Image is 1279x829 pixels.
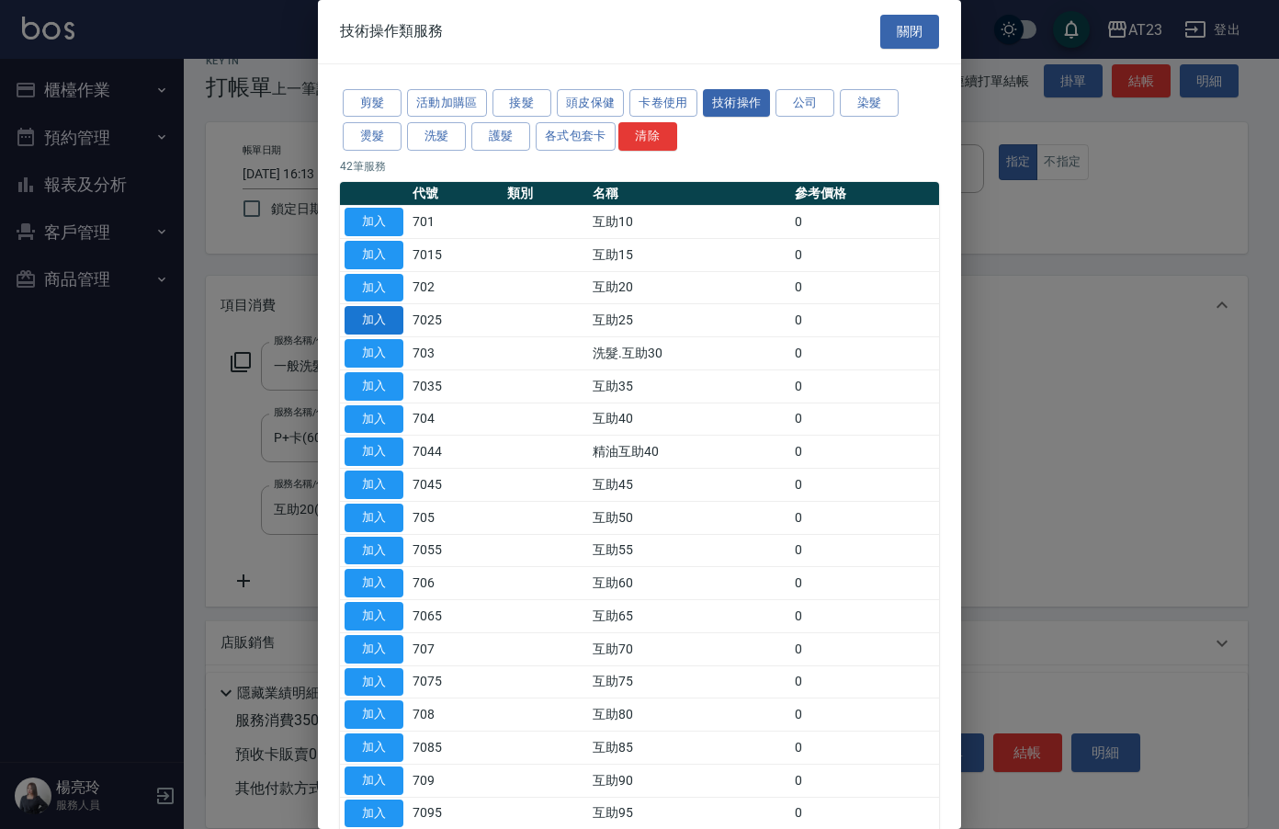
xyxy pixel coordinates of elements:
td: 0 [790,632,939,665]
td: 0 [790,403,939,436]
button: 公司 [775,89,834,118]
td: 701 [408,206,503,239]
button: 加入 [345,569,403,597]
td: 708 [408,698,503,732]
td: 0 [790,469,939,502]
button: 頭皮保健 [557,89,625,118]
td: 互助50 [588,501,790,534]
td: 0 [790,271,939,304]
button: 染髮 [840,89,899,118]
td: 0 [790,369,939,403]
td: 7035 [408,369,503,403]
button: 活動加購區 [407,89,487,118]
button: 加入 [345,537,403,565]
td: 7065 [408,600,503,633]
td: 704 [408,403,503,436]
th: 代號 [408,182,503,206]
td: 互助10 [588,206,790,239]
td: 互助80 [588,698,790,732]
button: 清除 [618,122,677,151]
button: 加入 [345,504,403,532]
button: 燙髮 [343,122,402,151]
button: 加入 [345,733,403,762]
td: 707 [408,632,503,665]
td: 互助45 [588,469,790,502]
td: 706 [408,567,503,600]
td: 0 [790,567,939,600]
td: 互助15 [588,238,790,271]
p: 42 筆服務 [340,158,939,175]
td: 互助85 [588,732,790,765]
button: 加入 [345,306,403,335]
button: 技術操作 [703,89,771,118]
td: 互助25 [588,304,790,337]
td: 705 [408,501,503,534]
button: 接髮 [492,89,551,118]
td: 0 [790,764,939,797]
button: 加入 [345,471,403,499]
td: 互助60 [588,567,790,600]
td: 互助90 [588,764,790,797]
button: 加入 [345,372,403,401]
td: 7075 [408,665,503,698]
button: 加入 [345,208,403,236]
th: 參考價格 [790,182,939,206]
button: 加入 [345,405,403,434]
button: 加入 [345,437,403,466]
button: 洗髮 [407,122,466,151]
td: 7044 [408,436,503,469]
button: 加入 [345,241,403,269]
td: 702 [408,271,503,304]
td: 洗髮.互助30 [588,337,790,370]
button: 各式包套卡 [536,122,616,151]
td: 0 [790,304,939,337]
td: 0 [790,665,939,698]
button: 加入 [345,767,403,795]
button: 加入 [345,800,403,828]
td: 7015 [408,238,503,271]
button: 加入 [345,700,403,729]
span: 技術操作類服務 [340,22,443,40]
td: 互助35 [588,369,790,403]
td: 0 [790,534,939,567]
td: 0 [790,337,939,370]
td: 7055 [408,534,503,567]
button: 加入 [345,339,403,368]
button: 加入 [345,635,403,664]
td: 0 [790,206,939,239]
button: 關閉 [880,15,939,49]
button: 加入 [345,274,403,302]
td: 7025 [408,304,503,337]
th: 名稱 [588,182,790,206]
td: 互助55 [588,534,790,567]
td: 0 [790,600,939,633]
button: 護髮 [471,122,530,151]
th: 類別 [503,182,588,206]
td: 互助65 [588,600,790,633]
td: 7045 [408,469,503,502]
td: 精油互助40 [588,436,790,469]
td: 互助20 [588,271,790,304]
button: 加入 [345,668,403,697]
button: 剪髮 [343,89,402,118]
td: 0 [790,698,939,732]
button: 卡卷使用 [629,89,697,118]
td: 互助75 [588,665,790,698]
td: 0 [790,501,939,534]
td: 703 [408,337,503,370]
button: 加入 [345,602,403,630]
td: 7085 [408,732,503,765]
td: 互助40 [588,403,790,436]
td: 0 [790,436,939,469]
td: 0 [790,238,939,271]
td: 互助70 [588,632,790,665]
td: 709 [408,764,503,797]
td: 0 [790,732,939,765]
